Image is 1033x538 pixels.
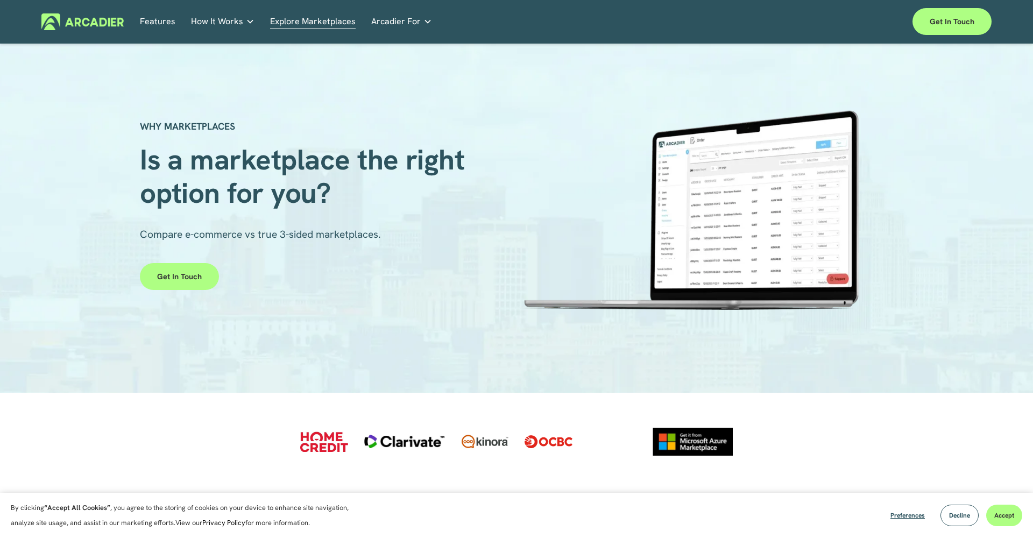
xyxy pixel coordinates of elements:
[140,228,381,241] span: Compare e-commerce vs true 3-sided marketplaces.
[949,511,970,520] span: Decline
[191,13,254,30] a: folder dropdown
[11,500,360,530] p: By clicking , you agree to the storing of cookies on your device to enhance site navigation, anal...
[371,14,421,29] span: Arcadier For
[140,141,472,211] span: Is a marketplace the right option for you?
[890,511,925,520] span: Preferences
[371,13,432,30] a: folder dropdown
[202,518,245,527] a: Privacy Policy
[41,13,124,30] img: Arcadier
[140,263,219,290] a: Get in touch
[882,505,933,526] button: Preferences
[986,505,1022,526] button: Accept
[191,14,243,29] span: How It Works
[912,8,992,35] a: Get in touch
[140,13,175,30] a: Features
[940,505,979,526] button: Decline
[140,120,235,132] strong: WHY MARKETPLACES
[44,503,110,512] strong: “Accept All Cookies”
[994,511,1014,520] span: Accept
[270,13,356,30] a: Explore Marketplaces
